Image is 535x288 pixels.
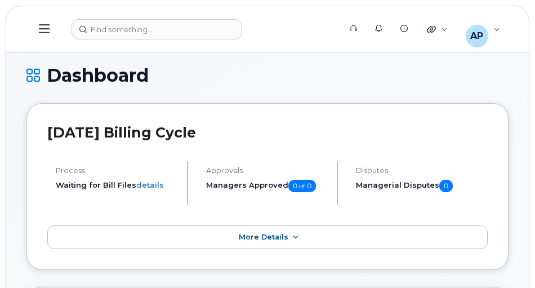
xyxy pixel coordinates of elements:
[47,124,488,141] h2: [DATE] Billing Cycle
[26,65,509,85] h1: Dashboard
[439,180,453,192] span: 0
[136,180,164,189] a: details
[56,180,177,190] li: Waiting for Bill Files
[356,166,488,175] h4: Disputes
[206,166,328,175] h4: Approvals
[288,180,316,192] span: 0 of 0
[239,233,288,241] span: More Details
[356,180,488,192] h5: Managerial Disputes
[56,166,177,175] h4: Process
[206,180,328,192] h5: Managers Approved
